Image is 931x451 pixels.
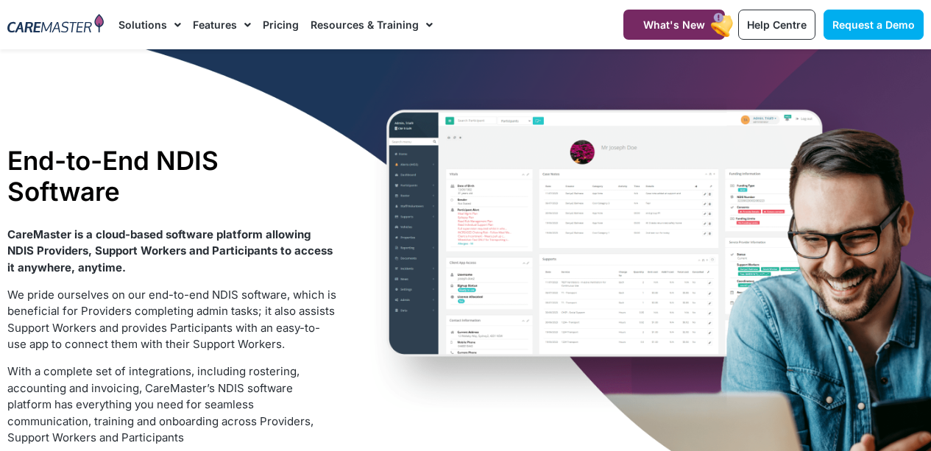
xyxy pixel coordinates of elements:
[7,288,336,352] span: We pride ourselves on our end-to-end NDIS software, which is beneficial for Providers completing ...
[832,18,915,31] span: Request a Demo
[623,10,725,40] a: What's New
[738,10,815,40] a: Help Centre
[7,145,337,207] h1: End-to-End NDIS Software
[747,18,807,31] span: Help Centre
[7,363,337,447] p: With a complete set of integrations, including rostering, accounting and invoicing, CareMaster’s ...
[7,14,104,35] img: CareMaster Logo
[7,227,333,274] strong: CareMaster is a cloud-based software platform allowing NDIS Providers, Support Workers and Partic...
[643,18,705,31] span: What's New
[824,10,924,40] a: Request a Demo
